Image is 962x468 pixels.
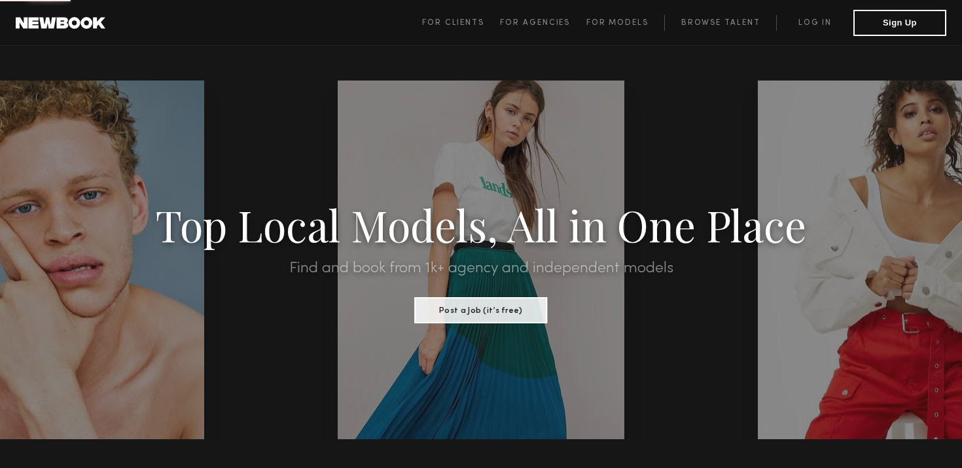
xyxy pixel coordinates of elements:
button: Post a Job (it’s free) [415,297,548,323]
a: For Models [586,15,665,31]
a: For Clients [422,15,500,31]
span: For Clients [422,19,484,27]
a: Log in [776,15,853,31]
h1: Top Local Models, All in One Place [72,204,890,245]
span: For Models [586,19,649,27]
a: Browse Talent [664,15,776,31]
span: For Agencies [500,19,570,27]
a: For Agencies [500,15,586,31]
a: Post a Job (it’s free) [415,302,548,316]
button: Sign Up [853,10,946,36]
h2: Find and book from 1k+ agency and independent models [72,261,890,276]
